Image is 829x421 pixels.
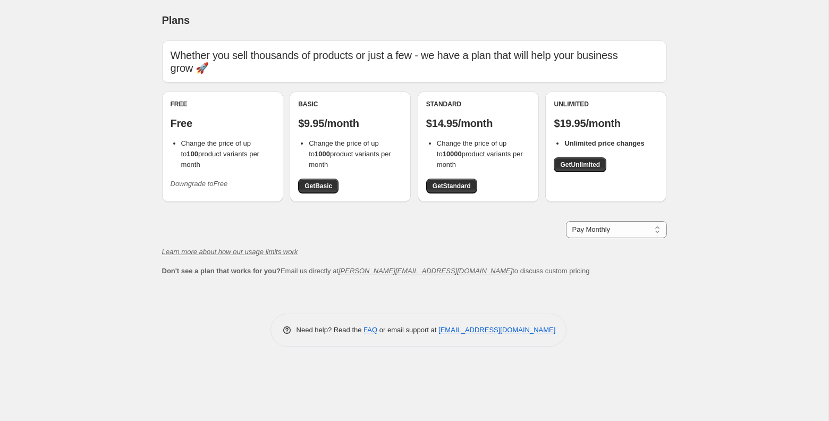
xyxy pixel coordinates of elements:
b: 100 [187,150,198,158]
p: $9.95/month [298,117,402,130]
span: Plans [162,14,190,26]
span: Change the price of up to product variants per month [437,139,523,169]
button: Downgrade toFree [164,175,234,192]
p: Free [171,117,275,130]
a: Learn more about how our usage limits work [162,248,298,256]
a: GetStandard [426,179,477,193]
span: Email us directly at to discuss custom pricing [162,267,590,275]
div: Unlimited [554,100,658,108]
a: [PERSON_NAME][EMAIL_ADDRESS][DOMAIN_NAME] [339,267,512,275]
b: 1000 [315,150,330,158]
span: Get Standard [433,182,471,190]
div: Basic [298,100,402,108]
span: Get Basic [304,182,332,190]
span: or email support at [377,326,438,334]
div: Free [171,100,275,108]
i: Downgrade to Free [171,180,228,188]
span: Get Unlimited [560,161,600,169]
span: Change the price of up to product variants per month [309,139,391,169]
b: Don't see a plan that works for you? [162,267,281,275]
div: Standard [426,100,530,108]
a: GetBasic [298,179,339,193]
span: Need help? Read the [297,326,364,334]
b: Unlimited price changes [564,139,644,147]
p: Whether you sell thousands of products or just a few - we have a plan that will help your busines... [171,49,658,74]
p: $19.95/month [554,117,658,130]
a: GetUnlimited [554,157,606,172]
a: [EMAIL_ADDRESS][DOMAIN_NAME] [438,326,555,334]
a: FAQ [363,326,377,334]
p: $14.95/month [426,117,530,130]
b: 10000 [443,150,462,158]
span: Change the price of up to product variants per month [181,139,259,169]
